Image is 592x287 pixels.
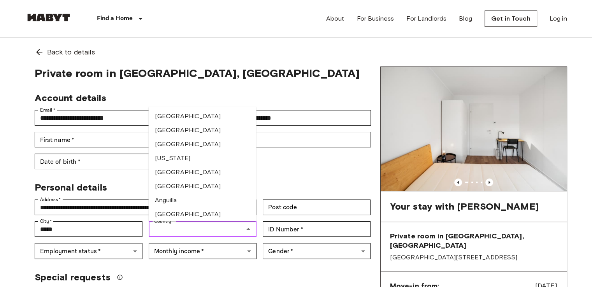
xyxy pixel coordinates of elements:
[25,14,72,21] img: Habyt
[154,218,174,225] label: Country
[40,196,61,203] label: Address
[40,107,55,114] label: Email
[263,199,371,215] div: Post code
[406,14,446,23] a: For Landlords
[149,123,256,137] li: [GEOGRAPHIC_DATA]
[485,178,493,186] button: Previous image
[381,67,567,191] img: Marketing picture of unit AT-21-001-046-02
[206,132,371,147] div: Last name
[390,253,557,262] span: [GEOGRAPHIC_DATA][STREET_ADDRESS]
[35,199,257,215] div: Address
[390,231,557,250] span: Private room in [GEOGRAPHIC_DATA], [GEOGRAPHIC_DATA]
[117,274,123,280] svg: We'll do our best to accommodate your request, but please note we can't guarantee it will be poss...
[35,110,200,126] div: Email
[263,221,371,237] div: ID Number
[35,221,142,237] div: City
[149,151,256,165] li: [US_STATE]
[97,14,133,23] p: Find a Home
[35,66,371,80] span: Private room in [GEOGRAPHIC_DATA], [GEOGRAPHIC_DATA]
[25,38,567,66] a: Back to details
[35,271,111,283] span: Special requests
[390,201,539,212] span: Your stay with [PERSON_NAME]
[35,132,200,147] div: First name
[459,14,472,23] a: Blog
[149,137,256,151] li: [GEOGRAPHIC_DATA]
[47,47,95,57] span: Back to details
[149,207,256,221] li: [GEOGRAPHIC_DATA]
[149,109,256,123] li: [GEOGRAPHIC_DATA]
[550,14,567,23] a: Log in
[40,218,52,225] label: City
[149,193,256,207] li: Anguilla
[326,14,344,23] a: About
[454,178,462,186] button: Previous image
[149,179,256,193] li: [GEOGRAPHIC_DATA]
[35,92,106,103] span: Account details
[35,182,107,193] span: Personal details
[485,10,537,27] a: Get in Touch
[243,224,254,234] button: Close
[149,165,256,179] li: [GEOGRAPHIC_DATA]
[357,14,394,23] a: For Business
